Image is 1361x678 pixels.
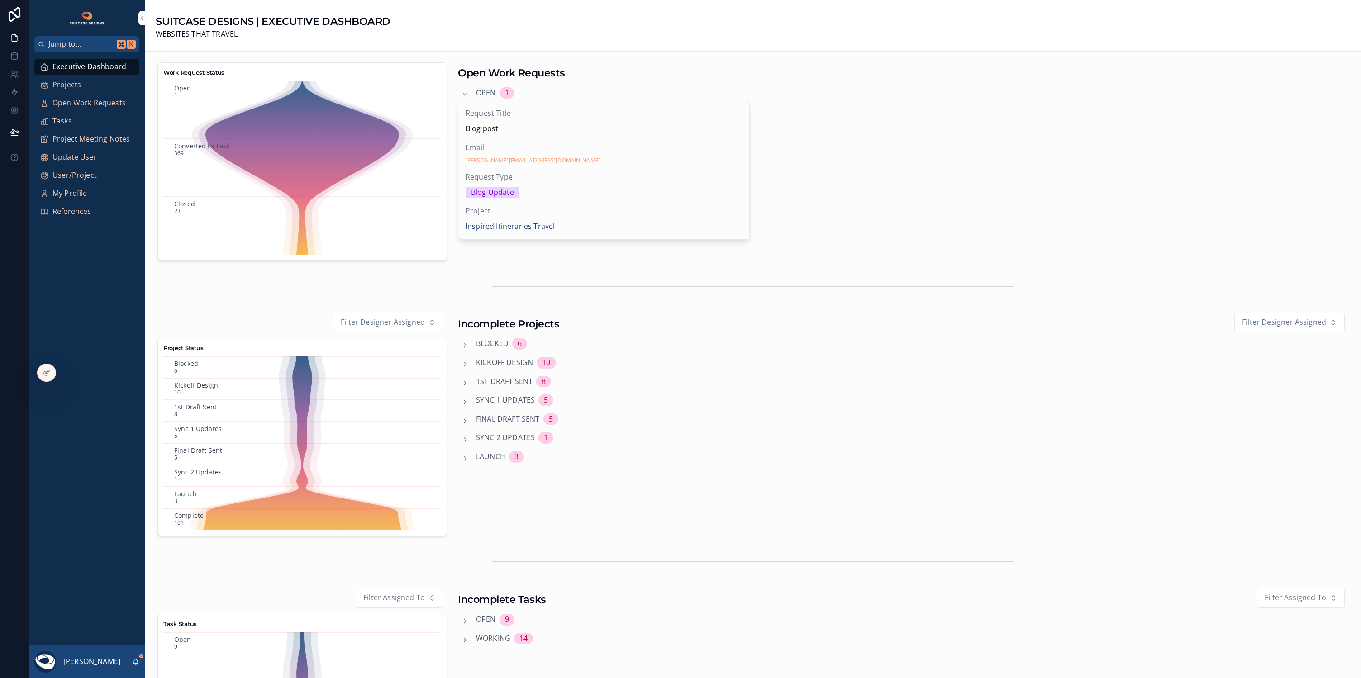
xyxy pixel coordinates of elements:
[518,338,522,350] div: 6
[34,131,139,147] a: Project Meeting Notes
[174,454,177,461] text: 5
[34,167,139,184] a: User/Project
[476,413,540,425] span: Final Draft Sent
[174,475,177,483] text: 1
[174,91,177,99] text: 1
[174,381,218,389] text: Kickoff Design
[174,424,222,433] text: Sync 1 Updates
[1234,313,1345,332] button: Select Button
[341,317,425,328] span: Filter Designer Assigned
[476,338,509,350] span: Blocked
[52,133,130,145] span: Project Meeting Notes
[174,643,177,650] text: 9
[163,68,441,77] h3: Work Request Status
[476,87,496,99] span: Open
[458,66,565,80] h1: Open Work Requests
[174,635,191,643] text: Open
[174,497,177,505] text: 3
[466,157,600,164] a: [PERSON_NAME][EMAIL_ADDRESS][DOMAIN_NAME]
[514,451,519,463] div: 3
[466,142,742,154] span: Email
[476,376,533,388] span: 1st Draft Sent
[476,614,496,626] span: Open
[163,344,441,353] h3: Project Status
[52,79,81,91] span: Projects
[356,588,443,608] button: Select Button
[1257,588,1345,608] button: Select Button
[466,221,555,232] a: Inspired Itineraries Travel
[333,313,443,332] button: Select Button
[52,115,72,127] span: Tasks
[505,614,509,626] div: 9
[476,357,533,369] span: Kickoff Design
[63,656,120,668] p: [PERSON_NAME]
[174,432,177,440] text: 5
[34,149,139,166] a: Update User
[174,468,222,476] text: Sync 2 Updates
[519,633,528,645] div: 14
[69,11,105,25] img: App logo
[476,394,535,406] span: Sync 1 Updates
[174,207,181,215] text: 23
[34,185,139,202] a: My Profile
[174,403,217,411] text: 1st Draft Sent
[476,451,505,463] span: Launch
[34,59,139,75] a: Executive Dashboard
[156,28,390,40] span: WEBSITES THAT TRAVEL
[466,123,742,135] span: Blog post
[34,113,139,129] a: Tasks
[1242,317,1326,328] span: Filter Designer Assigned
[52,61,126,73] span: Executive Dashboard
[29,52,145,232] div: scrollable content
[52,206,91,218] span: References
[174,149,184,157] text: 369
[128,41,135,48] span: K
[542,376,546,388] div: 8
[163,620,441,629] h3: Task Status
[52,188,87,199] span: My Profile
[52,152,97,163] span: Update User
[476,432,535,444] span: Sync 2 Updates
[174,359,198,368] text: Blocked
[48,38,113,50] span: Jump to...
[363,592,425,604] span: Filter Assigned To
[174,83,191,92] text: Open
[458,317,560,331] h1: Incomplete Projects
[156,14,390,28] h1: SUITCASE DESIGNS | EXECUTIVE DASHBOARD
[544,432,548,444] div: 1
[466,108,742,119] span: Request Title
[174,367,177,375] text: 6
[34,77,139,93] a: Projects
[476,633,510,645] span: Working
[174,489,197,498] text: Launch
[174,446,222,455] text: Final Draft Sent
[34,36,139,52] button: Jump to...K
[1265,592,1326,604] span: Filter Assigned To
[505,87,509,99] div: 1
[466,205,742,217] span: Project
[466,171,742,183] span: Request Type
[52,170,97,181] span: User/Project
[471,187,514,199] div: Blog Update
[174,141,230,150] text: Converted to Task
[458,593,546,607] h1: Incomplete Tasks
[458,100,750,240] a: Request TitleBlog postEmail[PERSON_NAME][EMAIL_ADDRESS][DOMAIN_NAME]Request TypeBlog UpdateProjec...
[549,413,553,425] div: 5
[174,519,184,526] text: 101
[34,204,139,220] a: References
[34,95,139,111] a: Open Work Requests
[52,97,126,109] span: Open Work Requests
[174,511,204,520] text: Complete
[174,410,177,418] text: 8
[174,199,195,208] text: Closed
[174,389,181,396] text: 10
[544,394,548,406] div: 5
[542,357,550,369] div: 10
